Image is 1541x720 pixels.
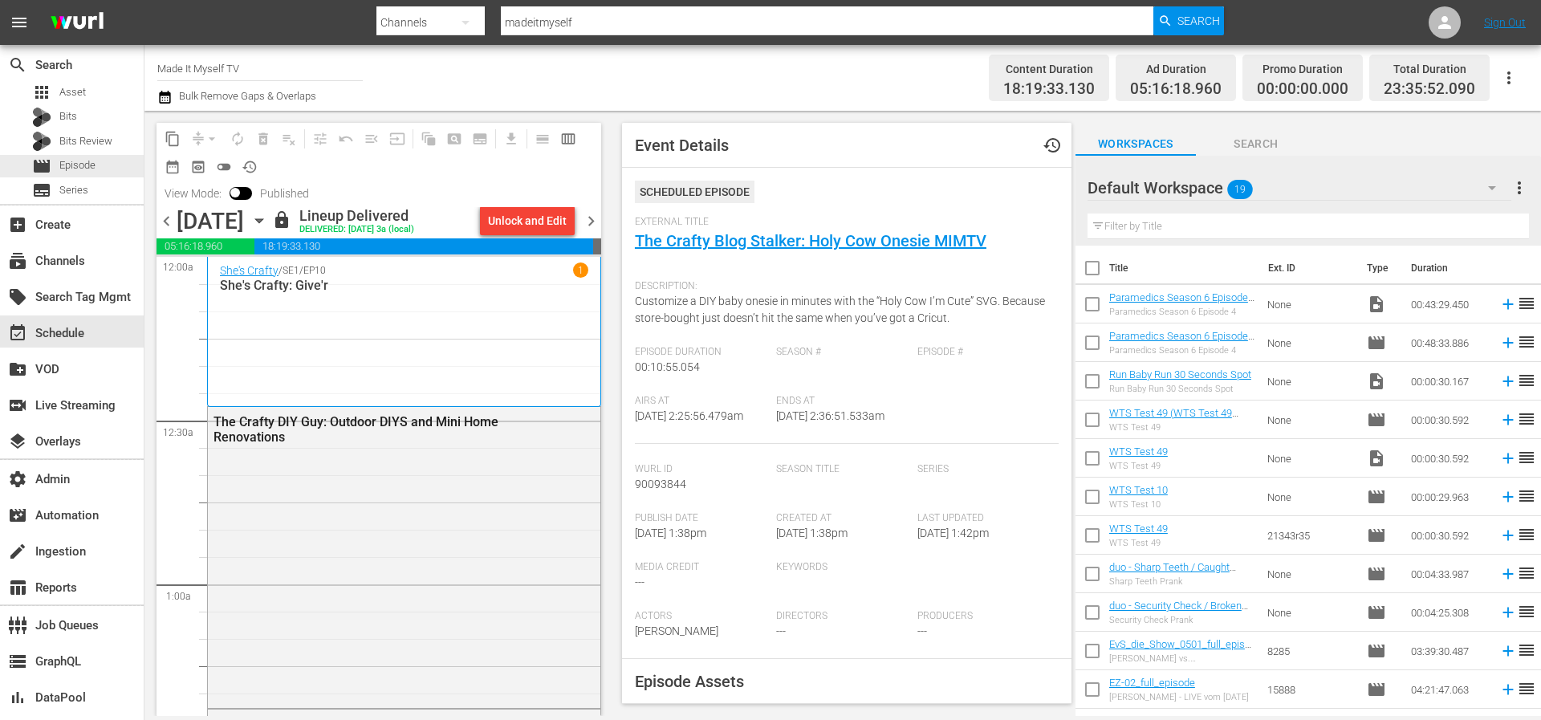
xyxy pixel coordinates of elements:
a: duo - Security Check / Broken Statue [1109,600,1248,624]
span: Episode [59,157,96,173]
span: Episode # [917,346,1051,359]
span: View Mode: [157,187,230,200]
span: Download as CSV [493,123,524,154]
span: reorder [1517,294,1536,313]
th: Type [1357,246,1401,291]
div: Run Baby Run 30 Seconds Spot [1109,384,1251,394]
span: Season # [776,346,909,359]
span: Search [1196,134,1316,154]
span: Day Calendar View [524,123,555,154]
img: ans4CAIJ8jUAAAAAAAAAAAAAAAAAAAAAAAAgQb4GAAAAAAAAAAAAAAAAAAAAAAAAJMjXAAAAAAAAAAAAAAAAAAAAAAAAgAT5G... [39,4,116,42]
span: Create Series Block [467,126,493,152]
td: 00:04:25.308 [1405,593,1493,632]
span: 00:24:07.910 [593,238,601,254]
span: Schedule [8,323,27,343]
span: --- [776,624,786,637]
a: WTS Test 49 [1109,445,1168,458]
span: Search [1177,6,1220,35]
span: GraphQL [8,652,27,671]
span: Revert to Primary Episode [333,126,359,152]
span: 24 hours Lineup View is OFF [211,154,237,180]
td: None [1261,285,1360,323]
div: [PERSON_NAME] - LIVE vom [DATE] [1109,692,1249,702]
span: Video [1367,372,1386,391]
a: WTS Test 10 [1109,484,1168,496]
span: Media Credit [635,561,768,574]
a: WTS Test 49 (WTS Test 49 (00:00:00)) [1109,407,1238,431]
td: None [1261,478,1360,516]
span: [DATE] 2:25:56.479am [635,409,743,422]
svg: Add to Schedule [1499,565,1517,583]
span: 00:00:00.000 [1257,80,1348,99]
span: View History [237,154,262,180]
svg: Add to Schedule [1499,642,1517,660]
td: None [1261,593,1360,632]
span: more_vert [1510,178,1529,197]
a: EZ-02_full_episode [1109,677,1195,689]
span: Publish Date [635,512,768,525]
td: None [1261,362,1360,401]
div: Security Check Prank [1109,615,1254,625]
svg: Add to Schedule [1499,449,1517,467]
div: Paramedics Season 6 Episode 4 [1109,307,1254,317]
span: Create Search Block [441,126,467,152]
span: reorder [1517,409,1536,429]
span: reorder [1517,679,1536,698]
span: Episode [1367,487,1386,506]
span: preview_outlined [190,159,206,175]
span: VOD [8,360,27,379]
span: Episode [32,157,51,176]
span: toggle_off [216,159,232,175]
p: EP10 [303,265,326,276]
span: Event Details [635,136,729,155]
td: 21343r35 [1261,516,1360,555]
span: Search [8,55,27,75]
span: Series [59,182,88,198]
svg: Add to Schedule [1499,527,1517,544]
span: reorder [1517,602,1536,621]
span: chevron_left [157,211,177,231]
span: Update Metadata from Key Asset [384,126,410,152]
td: None [1261,439,1360,478]
span: Directors [776,610,909,623]
span: Week Calendar View [555,126,581,152]
span: Keywords [776,561,909,574]
div: Ad Duration [1130,58,1222,80]
td: 00:00:29.963 [1405,478,1493,516]
span: Published [252,187,317,200]
span: [DATE] 2:36:51.533am [776,409,884,422]
th: Duration [1401,246,1498,291]
span: Actors [635,610,768,623]
td: None [1261,323,1360,362]
span: Episode [1367,641,1386,661]
svg: Add to Schedule [1499,295,1517,313]
span: 90093844 [635,478,686,490]
p: SE1 / [283,265,303,276]
svg: Add to Schedule [1499,681,1517,698]
td: 00:00:30.592 [1405,516,1493,555]
span: reorder [1517,525,1536,544]
span: Episode [1367,564,1386,584]
span: Automation [8,506,27,525]
span: Fill episodes with ad slates [359,126,384,152]
div: Paramedics Season 6 Episode 4 [1109,345,1254,356]
span: Bits Review [59,133,112,149]
span: content_copy [165,131,181,147]
div: WTS Test 49 [1109,422,1254,433]
span: Customize a DIY baby onesie in minutes with the “Holy Cow I’m Cute” SVG. Because store-bought jus... [635,295,1045,324]
span: Channels [8,251,27,271]
a: WTS Test 49 [1109,523,1168,535]
button: Unlock and Edit [480,206,575,235]
span: [DATE] 1:38pm [635,527,706,539]
a: She's Crafty [220,264,279,277]
span: reorder [1517,486,1536,506]
div: Lineup Delivered [299,207,414,225]
span: calendar_view_week_outlined [560,131,576,147]
td: 00:48:33.886 [1405,323,1493,362]
div: Promo Duration [1257,58,1348,80]
span: Episode [1367,410,1386,429]
svg: Add to Schedule [1499,334,1517,352]
td: None [1261,555,1360,593]
div: Bits Review [32,132,51,151]
button: Search [1153,6,1224,35]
